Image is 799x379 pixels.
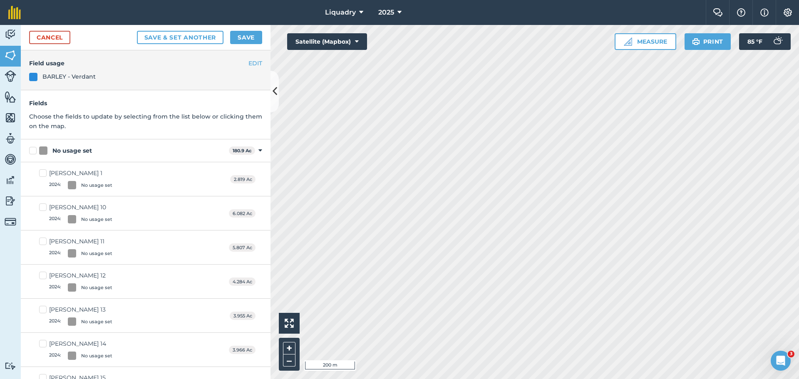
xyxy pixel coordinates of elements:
button: Save [230,31,262,44]
iframe: Intercom live chat [771,351,791,371]
div: BARLEY - Verdant [42,72,96,81]
div: No usage set [81,352,112,359]
button: Save & set another [137,31,224,44]
span: 2024 : [49,249,61,258]
span: 2024 : [49,215,61,223]
p: Choose the fields to update by selecting from the list below or clicking them on the map. [29,112,262,131]
button: Print [685,33,731,50]
h4: Fields [29,99,262,108]
div: No usage set [81,284,112,291]
strong: 180.9 Ac [233,148,252,154]
img: svg+xml;base64,PD94bWwgdmVyc2lvbj0iMS4wIiBlbmNvZGluZz0idXRmLTgiPz4KPCEtLSBHZW5lcmF0b3I6IEFkb2JlIE... [5,362,16,370]
img: Two speech bubbles overlapping with the left bubble in the forefront [713,8,723,17]
img: svg+xml;base64,PHN2ZyB4bWxucz0iaHR0cDovL3d3dy53My5vcmcvMjAwMC9zdmciIHdpZHRoPSIxOSIgaGVpZ2h0PSIyNC... [692,37,700,47]
div: No usage set [81,182,112,189]
img: svg+xml;base64,PHN2ZyB4bWxucz0iaHR0cDovL3d3dy53My5vcmcvMjAwMC9zdmciIHdpZHRoPSI1NiIgaGVpZ2h0PSI2MC... [5,49,16,62]
span: 3.966 Ac [229,346,256,354]
img: svg+xml;base64,PD94bWwgdmVyc2lvbj0iMS4wIiBlbmNvZGluZz0idXRmLTgiPz4KPCEtLSBHZW5lcmF0b3I6IEFkb2JlIE... [769,33,786,50]
a: Cancel [29,31,70,44]
span: Liquadry [325,7,356,17]
img: fieldmargin Logo [8,6,21,19]
img: svg+xml;base64,PD94bWwgdmVyc2lvbj0iMS4wIiBlbmNvZGluZz0idXRmLTgiPz4KPCEtLSBHZW5lcmF0b3I6IEFkb2JlIE... [5,195,16,207]
div: No usage set [81,216,112,223]
img: svg+xml;base64,PD94bWwgdmVyc2lvbj0iMS4wIiBlbmNvZGluZz0idXRmLTgiPz4KPCEtLSBHZW5lcmF0b3I6IEFkb2JlIE... [5,216,16,228]
div: [PERSON_NAME] 1 [49,169,112,178]
img: Ruler icon [624,37,632,46]
span: 2024 : [49,283,61,292]
img: Four arrows, one pointing top left, one top right, one bottom right and the last bottom left [285,319,294,328]
button: Satellite (Mapbox) [287,33,367,50]
img: svg+xml;base64,PHN2ZyB4bWxucz0iaHR0cDovL3d3dy53My5vcmcvMjAwMC9zdmciIHdpZHRoPSIxNyIgaGVpZ2h0PSIxNy... [760,7,769,17]
img: svg+xml;base64,PD94bWwgdmVyc2lvbj0iMS4wIiBlbmNvZGluZz0idXRmLTgiPz4KPCEtLSBHZW5lcmF0b3I6IEFkb2JlIE... [5,132,16,145]
span: 3 [788,351,794,357]
div: [PERSON_NAME] 12 [49,271,112,280]
div: [PERSON_NAME] 10 [49,203,112,212]
span: 2.819 Ac [230,175,256,184]
span: 2025 [378,7,394,17]
span: 4.284 Ac [229,277,256,286]
button: EDIT [248,59,262,68]
button: Measure [615,33,676,50]
div: No usage set [81,250,112,257]
h4: Field usage [29,59,262,68]
img: A cog icon [783,8,793,17]
span: 2024 : [49,181,61,189]
span: 5.807 Ac [229,243,256,252]
img: svg+xml;base64,PD94bWwgdmVyc2lvbj0iMS4wIiBlbmNvZGluZz0idXRmLTgiPz4KPCEtLSBHZW5lcmF0b3I6IEFkb2JlIE... [5,153,16,166]
img: svg+xml;base64,PD94bWwgdmVyc2lvbj0iMS4wIiBlbmNvZGluZz0idXRmLTgiPz4KPCEtLSBHZW5lcmF0b3I6IEFkb2JlIE... [5,28,16,41]
span: 3.955 Ac [230,312,256,320]
img: svg+xml;base64,PD94bWwgdmVyc2lvbj0iMS4wIiBlbmNvZGluZz0idXRmLTgiPz4KPCEtLSBHZW5lcmF0b3I6IEFkb2JlIE... [5,174,16,186]
span: 2024 : [49,352,61,360]
img: svg+xml;base64,PD94bWwgdmVyc2lvbj0iMS4wIiBlbmNvZGluZz0idXRmLTgiPz4KPCEtLSBHZW5lcmF0b3I6IEFkb2JlIE... [5,70,16,82]
div: No usage set [52,146,92,155]
span: 85 ° F [747,33,762,50]
span: 6.082 Ac [229,209,256,218]
img: svg+xml;base64,PHN2ZyB4bWxucz0iaHR0cDovL3d3dy53My5vcmcvMjAwMC9zdmciIHdpZHRoPSI1NiIgaGVpZ2h0PSI2MC... [5,111,16,124]
div: [PERSON_NAME] 13 [49,305,112,314]
img: svg+xml;base64,PHN2ZyB4bWxucz0iaHR0cDovL3d3dy53My5vcmcvMjAwMC9zdmciIHdpZHRoPSI1NiIgaGVpZ2h0PSI2MC... [5,91,16,103]
div: [PERSON_NAME] 11 [49,237,112,246]
div: No usage set [81,318,112,325]
button: – [283,354,295,367]
span: 2024 : [49,317,61,326]
img: A question mark icon [736,8,746,17]
button: 85 °F [739,33,791,50]
button: + [283,342,295,354]
div: [PERSON_NAME] 14 [49,339,112,348]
